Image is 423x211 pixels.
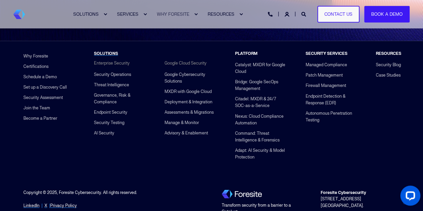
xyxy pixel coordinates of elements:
[44,203,47,209] a: X
[317,6,359,23] a: Contact Us
[23,61,48,72] a: Certifications
[94,118,124,128] a: Security Testing
[235,145,285,162] a: Adapt: AI Security & Model Protection
[23,103,50,113] a: Join the Team
[194,12,198,16] div: Expand WHY FORESITE
[94,128,114,138] a: AI Security
[165,86,212,97] a: MXDR with Google Cloud
[49,203,77,208] span: |
[376,60,401,81] div: Navigation Menu
[376,51,401,56] span: RESOURCES
[305,91,356,108] a: Endpoint Detection & Response (EDR)
[321,203,364,208] span: [GEOGRAPHIC_DATA].
[364,6,410,23] a: Book a Demo
[305,70,342,81] a: Patch Management
[235,60,285,77] a: Catalyst: MXDR for Google Cloud
[165,107,214,118] a: Assessments & Migrations
[321,190,366,202] span: [STREET_ADDRESS]
[305,60,356,125] div: Navigation Menu
[94,69,131,80] a: Security Operations
[23,190,202,202] div: Copyright © 2025, Foresite Cybersecurity. All rights reserved.
[239,12,243,16] div: Expand RESOURCES
[165,69,215,138] div: Navigation Menu
[94,51,118,57] a: SOLUTIONS
[143,12,147,16] div: Expand SERVICES
[305,51,347,56] span: SECURITY SERVICES
[103,12,107,16] div: Expand SOLUTIONS
[165,97,212,107] a: Deployment & Integration
[235,77,285,94] a: Bridge: Google SecOps Management
[13,10,25,19] img: Foresite brand mark, a hexagon shape of blues with a directional arrow to the right hand side
[94,80,129,90] a: Threat Intelligence
[235,94,285,111] a: Citadel: MXDR & 24/7 SOC-as-a-Service
[23,72,57,82] a: Schedule a Demo
[94,61,130,66] span: Enterprise Security
[301,11,307,17] a: Open Search
[165,128,208,138] a: Advisory & Enablement
[235,51,257,56] span: PLATFORM
[305,60,347,70] a: Managed Compliance
[94,107,127,118] a: Endpoint Security
[235,111,285,128] a: Nexus: Cloud Compliance Automation
[23,51,67,123] div: Navigation Menu
[94,90,144,107] a: Governance, Risk & Compliance
[41,203,42,208] span: |
[165,118,199,128] a: Manage & Monitor
[376,70,401,81] a: Case Studies
[23,82,67,93] a: Set up a Discovery Call
[321,190,366,195] strong: Foresite Cybersecurity
[13,10,25,19] a: Back to Home
[305,108,356,125] a: Autonomous Penetration Testing
[235,60,285,162] div: Navigation Menu
[208,11,234,17] span: RESOURCES
[305,81,346,91] a: Firewall Management
[23,51,48,61] a: Why Foresite
[285,11,291,17] a: Login
[50,203,77,209] a: Privacy Policy
[157,11,189,17] span: WHY FORESITE
[222,190,262,198] img: Foresite logo, a hexagon shape of blues with a directional arrow to the right hand side, and the ...
[376,60,401,70] a: Security Blog
[165,69,215,86] a: Google Cybersecurity Solutions
[23,93,63,103] a: Security Assessment
[23,203,39,209] a: LinkedIn
[73,11,99,17] span: SOLUTIONS
[23,113,57,124] a: Become a Partner
[395,183,423,211] iframe: LiveChat chat widget
[165,61,207,66] span: Google Cloud Security
[94,69,144,138] div: Navigation Menu
[235,128,285,145] a: Command: Threat Intelligence & Forensics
